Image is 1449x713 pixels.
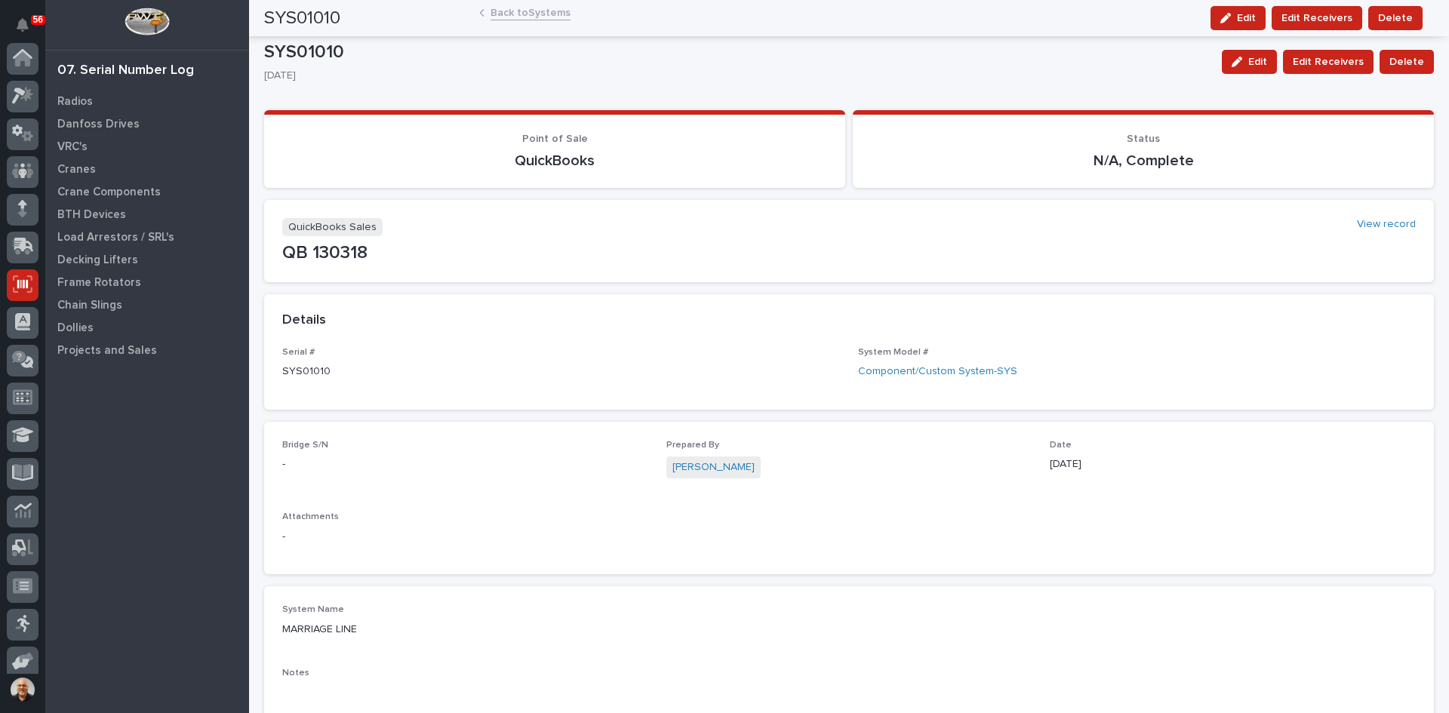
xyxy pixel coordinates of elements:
span: Status [1127,134,1160,144]
span: Prepared By [666,441,719,450]
button: Edit [1222,50,1277,74]
button: users-avatar [7,674,38,705]
button: Notifications [7,9,38,41]
div: Notifications56 [19,18,38,42]
a: View record [1357,218,1416,231]
p: BTH Devices [57,208,126,222]
button: Delete [1380,50,1434,74]
span: Serial # [282,348,315,357]
a: VRC's [45,135,249,158]
a: Component/Custom System-SYS [858,364,1017,380]
p: QuickBooks Sales [282,218,383,237]
a: BTH Devices [45,203,249,226]
p: N/A, Complete [871,152,1416,170]
p: VRC's [57,140,88,154]
p: Cranes [57,163,96,177]
p: Load Arrestors / SRL's [57,231,174,244]
img: Workspace Logo [125,8,169,35]
p: - [282,456,648,472]
span: Notes [282,668,309,678]
span: Point of Sale [522,134,588,144]
p: Decking Lifters [57,254,138,267]
a: [PERSON_NAME] [672,459,755,475]
span: Bridge S/N [282,441,328,450]
span: Date [1050,441,1072,450]
a: Back toSystems [491,3,571,20]
a: Crane Components [45,180,249,203]
p: Crane Components [57,186,161,199]
p: MARRIAGE LINE [282,622,1416,638]
p: QB 130318 [282,242,1416,264]
a: Load Arrestors / SRL's [45,226,249,248]
button: Edit Receivers [1283,50,1374,74]
p: - [282,529,648,545]
span: Edit [1248,55,1267,69]
p: Frame Rotators [57,276,141,290]
a: Cranes [45,158,249,180]
p: [DATE] [1050,456,1416,472]
p: 56 [33,14,43,25]
p: Radios [57,95,93,109]
span: System Name [282,605,344,614]
a: Radios [45,90,249,112]
a: Decking Lifters [45,248,249,271]
h2: Details [282,312,326,329]
p: SYS01010 [282,364,840,380]
a: Danfoss Drives [45,112,249,135]
a: Dollies [45,316,249,339]
p: Chain Slings [57,299,122,312]
span: Edit Receivers [1293,53,1364,71]
p: SYS01010 [264,41,1210,63]
span: Attachments [282,512,339,521]
span: Delete [1389,53,1424,71]
a: Frame Rotators [45,271,249,293]
p: Danfoss Drives [57,118,140,131]
p: [DATE] [264,69,1204,82]
p: QuickBooks [282,152,827,170]
p: Projects and Sales [57,344,157,358]
span: System Model # [858,348,928,357]
a: Projects and Sales [45,339,249,361]
p: Dollies [57,321,94,335]
div: 07. Serial Number Log [57,63,194,79]
a: Chain Slings [45,293,249,316]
